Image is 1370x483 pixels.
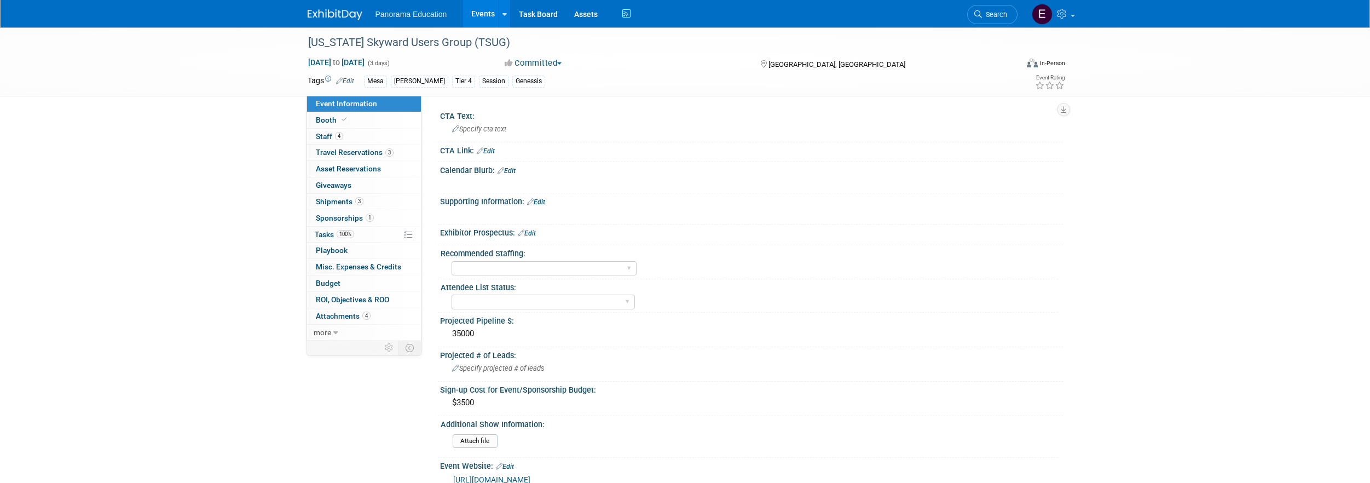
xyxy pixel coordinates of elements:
[448,325,1055,342] div: 35000
[307,145,421,160] a: Travel Reservations3
[342,117,347,123] i: Booth reservation complete
[953,57,1066,73] div: Event Format
[362,312,371,320] span: 4
[307,243,421,258] a: Playbook
[337,230,354,238] span: 100%
[1035,75,1065,81] div: Event Rating
[307,194,421,210] a: Shipments3
[314,328,331,337] span: more
[527,198,545,206] a: Edit
[316,99,377,108] span: Event Information
[380,341,399,355] td: Personalize Event Tab Strip
[316,295,389,304] span: ROI, Objectives & ROO
[518,229,536,237] a: Edit
[316,181,351,189] span: Giveaways
[307,96,421,112] a: Event Information
[307,129,421,145] a: Staff4
[316,164,381,173] span: Asset Reservations
[315,230,354,239] span: Tasks
[307,275,421,291] a: Budget
[448,394,1055,411] div: $3500
[452,364,544,372] span: Specify projected # of leads
[1039,59,1065,67] div: In-Person
[477,147,495,155] a: Edit
[440,347,1063,361] div: Projected # of Leads:
[304,33,1001,53] div: [US_STATE] Skyward Users Group (TSUG)
[440,142,1063,157] div: CTA Link:
[441,416,1058,430] div: Additional Show Information:
[316,148,394,157] span: Travel Reservations
[512,76,545,87] div: Genessis
[440,225,1063,239] div: Exhibitor Prospectus:
[498,167,516,175] a: Edit
[440,313,1063,326] div: Projected Pipeline $:
[316,116,349,124] span: Booth
[307,161,421,177] a: Asset Reservations
[1032,4,1053,25] img: External Events Calendar
[308,75,354,88] td: Tags
[307,177,421,193] a: Giveaways
[307,292,421,308] a: ROI, Objectives & ROO
[307,325,421,341] a: more
[316,279,340,287] span: Budget
[398,341,421,355] td: Toggle Event Tabs
[316,246,348,255] span: Playbook
[331,58,342,67] span: to
[316,132,343,141] span: Staff
[316,312,371,320] span: Attachments
[307,227,421,243] a: Tasks100%
[501,58,566,69] button: Committed
[307,112,421,128] a: Booth
[452,76,475,87] div: Tier 4
[967,5,1018,24] a: Search
[385,148,394,157] span: 3
[308,9,362,20] img: ExhibitDay
[440,162,1063,176] div: Calendar Blurb:
[391,76,448,87] div: [PERSON_NAME]
[440,193,1063,208] div: Supporting Information:
[307,259,421,275] a: Misc. Expenses & Credits
[336,77,354,85] a: Edit
[440,458,1063,472] div: Event Website:
[316,214,374,222] span: Sponsorships
[982,10,1007,19] span: Search
[440,382,1063,395] div: Sign-up Cost for Event/Sponsorship Budget:
[316,262,401,271] span: Misc. Expenses & Credits
[496,463,514,470] a: Edit
[452,125,506,133] span: Specify cta text
[364,76,387,87] div: Mesa
[441,279,1058,293] div: Attendee List Status:
[307,210,421,226] a: Sponsorships1
[479,76,508,87] div: Session
[308,58,365,67] span: [DATE] [DATE]
[375,10,447,19] span: Panorama Education
[355,197,363,205] span: 3
[367,60,390,67] span: (3 days)
[768,60,905,68] span: [GEOGRAPHIC_DATA], [GEOGRAPHIC_DATA]
[316,197,363,206] span: Shipments
[366,214,374,222] span: 1
[440,108,1063,122] div: CTA Text:
[1027,59,1038,67] img: Format-Inperson.png
[335,132,343,140] span: 4
[307,308,421,324] a: Attachments4
[441,245,1058,259] div: Recommended Staffing:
